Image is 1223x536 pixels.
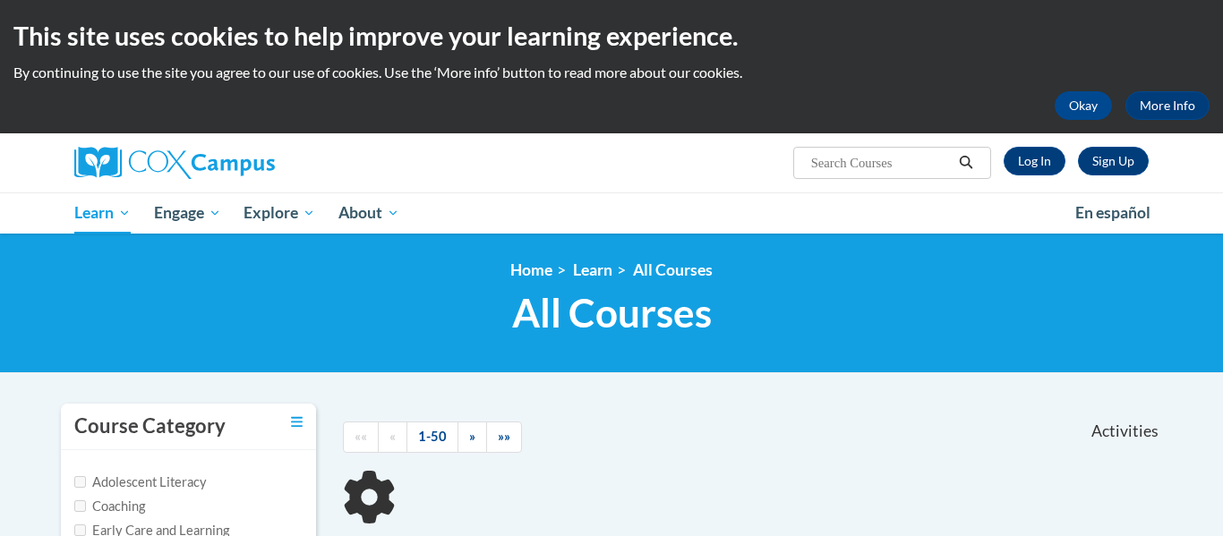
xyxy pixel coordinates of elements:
[1004,147,1065,175] a: Log In
[13,63,1210,82] p: By continuing to use the site you agree to our use of cookies. Use the ‘More info’ button to read...
[74,147,415,179] a: Cox Campus
[74,497,145,516] label: Coaching
[47,192,1176,234] div: Main menu
[953,152,979,174] button: Search
[355,429,367,444] span: ««
[1078,147,1149,175] a: Register
[389,429,396,444] span: «
[378,421,407,453] a: Previous
[486,421,522,453] a: End
[244,202,315,224] span: Explore
[142,192,233,234] a: Engage
[809,152,953,174] input: Search Courses
[13,18,1210,54] h2: This site uses cookies to help improve your learning experience.
[74,476,86,488] input: Checkbox for Options
[1055,91,1112,120] button: Okay
[633,260,713,279] a: All Courses
[74,147,275,179] img: Cox Campus
[1064,194,1162,232] a: En español
[573,260,612,279] a: Learn
[1075,203,1150,222] span: En español
[510,260,552,279] a: Home
[338,202,399,224] span: About
[1125,91,1210,120] a: More Info
[343,421,379,453] a: Begining
[327,192,411,234] a: About
[406,421,458,453] a: 1-50
[74,472,207,492] label: Adolescent Literacy
[498,429,510,444] span: »»
[458,421,487,453] a: Next
[1091,421,1159,441] span: Activities
[232,192,327,234] a: Explore
[291,413,303,432] a: Toggle collapse
[74,202,131,224] span: Learn
[512,289,712,336] span: All Courses
[74,500,86,512] input: Checkbox for Options
[74,524,86,536] input: Checkbox for Options
[469,429,475,444] span: »
[63,192,142,234] a: Learn
[154,202,221,224] span: Engage
[74,413,226,440] h3: Course Category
